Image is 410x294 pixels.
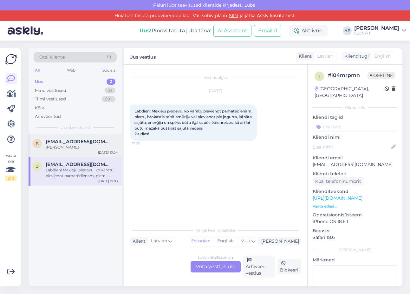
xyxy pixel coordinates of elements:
div: 99+ [102,96,115,102]
div: 2 [107,79,115,85]
div: Uus [35,79,43,85]
div: Küsi telefoninumbrit [313,177,364,186]
div: Latvian to Estonian [198,255,233,260]
div: Klient [296,53,312,60]
div: [PERSON_NAME] [46,144,118,150]
p: Kliendi nimi [313,134,397,141]
p: Brauser [313,227,397,234]
div: Tiimi vestlused [35,96,66,102]
div: Web [66,66,77,74]
div: [GEOGRAPHIC_DATA], [GEOGRAPHIC_DATA] [315,86,385,99]
div: Socials [101,66,117,74]
div: [PERSON_NAME] [313,247,397,253]
span: Muu [240,238,250,244]
div: ICONFIT [354,31,399,36]
p: Märkmed [313,257,397,263]
a: SIIN [227,13,240,18]
p: [EMAIL_ADDRESS][DOMAIN_NAME] [313,161,397,168]
div: Kõik [35,105,44,111]
div: [PERSON_NAME] [354,26,399,31]
div: Valige keel ja vastake [130,227,301,233]
div: Proovi tasuta juba täna: [140,27,211,35]
span: i [319,74,320,79]
button: AI Assistent [213,25,251,37]
div: Minu vestlused [35,87,66,94]
button: Emailid [254,25,281,37]
a: [PERSON_NAME]ICONFIT [354,26,406,36]
span: d [36,164,39,169]
div: 33 [105,87,115,94]
label: Uus vestlus [129,52,156,61]
span: 17:03 [132,141,156,146]
span: Uued vestlused [61,125,90,131]
div: Võta vestlus üle [191,261,241,272]
div: Arhiveeri vestlus [243,256,275,278]
div: Klienditugi [342,53,369,60]
div: # i04mrpmn [328,72,368,79]
div: [DATE] 17:03 [98,179,118,183]
div: [PERSON_NAME] [259,238,299,245]
a: [URL][DOMAIN_NAME] [313,195,362,201]
div: English [214,236,237,246]
p: Klienditeekond [313,188,397,195]
div: All [34,66,41,74]
div: Kliendi info [313,105,397,110]
div: Labdien! Meklēju piedevu, ko varētu pievienot pamatēdienam, piem., brokastīs taisīt smūtiju vai p... [46,167,118,179]
div: Aktiivne [289,25,328,36]
div: [DATE] 13:04 [98,150,118,155]
span: r [36,141,39,146]
span: Labdien! Meklēju piedevu, ko varētu pievienot pamatēdienam, piem., brokastīs taisīt smūtiju vai p... [134,109,253,136]
div: Estonian [188,236,214,246]
div: [DATE] [130,88,301,94]
p: Operatsioonisüsteem [313,212,397,218]
div: 2 / 3 [5,176,16,181]
div: Vestlus algas [130,75,301,80]
img: Askly Logo [5,53,17,65]
div: Blokeeri [277,259,301,274]
p: Safari 18.6 [313,234,397,241]
input: Lisa tag [313,122,397,131]
span: Latvian [317,53,333,60]
p: Vaata edasi ... [313,203,397,209]
p: Kliendi tag'id [313,114,397,121]
div: Vaata siia [5,153,16,181]
p: Kliendi email [313,155,397,161]
div: HP [343,26,352,35]
span: Luba [243,2,257,8]
span: Latvian [151,238,167,245]
div: Arhiveeritud [35,113,61,120]
span: English [374,53,391,60]
b: Uus! [140,28,152,34]
span: Offline [368,72,395,79]
span: raimo.tamm@gmail.com [46,139,112,144]
p: Kliendi telefon [313,170,397,177]
div: Klient [130,238,146,245]
span: Otsi kliente [39,54,65,61]
p: iPhone OS 18.6.1 [313,218,397,225]
input: Lisa nimi [313,144,390,150]
span: demcenkok@gmail.com [46,162,112,167]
